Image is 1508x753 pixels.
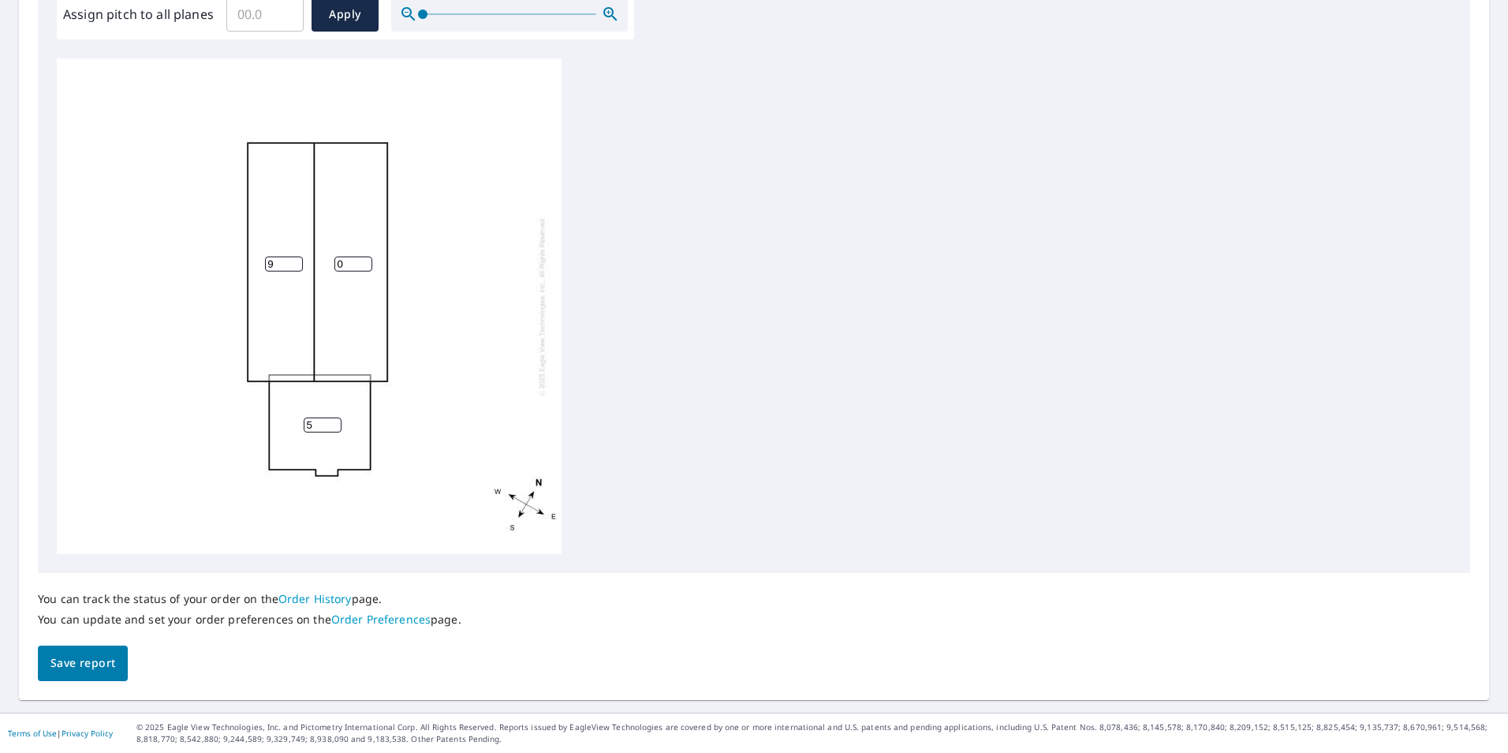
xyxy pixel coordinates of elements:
[8,728,57,739] a: Terms of Use
[63,5,214,24] label: Assign pitch to all planes
[38,613,461,627] p: You can update and set your order preferences on the page.
[324,5,366,24] span: Apply
[38,592,461,606] p: You can track the status of your order on the page.
[62,728,113,739] a: Privacy Policy
[278,591,352,606] a: Order History
[8,729,113,738] p: |
[331,612,431,627] a: Order Preferences
[38,646,128,681] button: Save report
[136,721,1500,745] p: © 2025 Eagle View Technologies, Inc. and Pictometry International Corp. All Rights Reserved. Repo...
[50,654,115,673] span: Save report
